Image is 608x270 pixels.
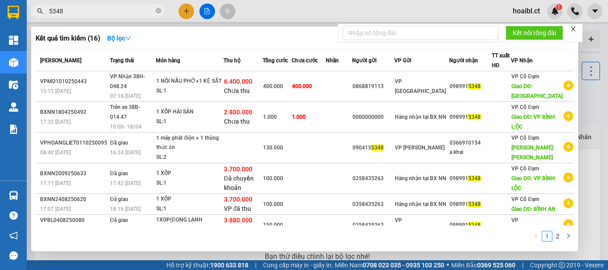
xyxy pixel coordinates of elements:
[9,125,18,134] img: solution-icon
[156,194,223,204] div: 1 XỐP
[40,149,71,156] span: 08:40 [DATE]
[531,231,542,242] li: Previous Page
[450,113,491,122] div: 098991
[395,217,446,233] span: VP [GEOGRAPHIC_DATA]
[110,180,141,186] span: 17:42 [DATE]
[223,57,240,64] span: Thu hộ
[224,205,251,212] span: VP đã thu
[156,8,161,13] span: close-circle
[326,57,339,64] span: Nhãn
[224,78,252,85] span: 6.400.000
[9,251,18,260] span: message
[110,140,128,146] span: Đã giao
[450,221,491,230] div: 098991
[36,34,100,43] h3: Kết quả tìm kiếm ( 16 )
[353,200,394,209] div: 0358435263
[40,169,107,178] div: BXNN2009250633
[156,77,223,86] div: 1 NỒI NẤU PHỞ+1 KỆ SẮT
[468,175,481,181] span: 5348
[511,73,539,80] span: VP Cổ Đạm
[394,57,411,64] span: VP Gửi
[292,114,306,120] span: 1.000
[110,104,140,120] span: Trên xe 38B-014.47
[263,201,283,207] span: 100.000
[506,26,563,40] button: Kết nối tổng đài
[110,93,141,99] span: 07:18 [DATE]
[156,86,223,96] div: SL: 1
[156,178,223,188] div: SL: 1
[468,201,481,207] span: 5348
[511,217,563,233] span: VP [GEOGRAPHIC_DATA]
[156,57,180,64] span: Món hàng
[450,148,491,157] div: a khai
[450,174,491,183] div: 098991
[156,215,223,225] div: 1XOP(ĐONG LẠNH
[552,231,563,242] li: 2
[40,88,71,94] span: 15:12 [DATE]
[224,175,254,191] span: Đã chuyển khoản
[9,36,18,45] img: dashboard-icon
[563,198,573,208] span: plus-circle
[563,142,573,152] span: plus-circle
[534,233,539,238] span: left
[224,165,252,173] span: 3.700.000
[224,87,250,94] span: Chưa thu
[395,114,446,120] span: Hàng nhận tại BX NN
[110,73,145,89] span: VP Nhận 38H-048.24
[110,57,134,64] span: Trạng thái
[542,231,552,242] li: 1
[110,124,142,130] span: 10:00 - 18/04
[263,83,283,89] span: 400.000
[343,26,499,40] input: Nhập số tổng đài
[40,119,71,125] span: 17:32 [DATE]
[110,196,128,202] span: Đã giao
[468,114,481,120] span: 5348
[263,114,277,120] span: 1.000
[450,138,491,148] div: 0366910154
[156,169,223,178] div: 1 XỐP
[156,117,223,127] div: SL: 1
[110,149,141,156] span: 16:34 [DATE]
[156,153,223,162] div: SL: 2
[468,83,481,89] span: 5348
[563,231,574,242] li: Next Page
[352,57,377,64] span: Người gửi
[353,174,394,183] div: 0358435263
[292,83,312,89] span: 400.000
[492,52,510,69] span: TT xuất HĐ
[156,204,223,214] div: SL: 1
[125,35,131,41] span: down
[9,191,18,200] img: warehouse-icon
[156,107,223,117] div: 1 XỐP HẢI SẢN
[40,216,107,225] div: VPBL0408250080
[542,231,552,241] a: 1
[224,196,252,203] span: 3.700.000
[49,6,154,16] input: Tìm tên, số ĐT hoặc mã đơn
[40,195,107,204] div: BXNN2408250620
[110,170,128,177] span: Đã giao
[566,233,571,238] span: right
[511,114,555,130] span: Giao DĐ: VP BÌNH L;ỘC
[40,57,81,64] span: [PERSON_NAME]
[9,80,18,89] img: warehouse-icon
[40,108,107,117] div: BXNN1804250492
[511,57,533,64] span: VP Nhận
[110,217,128,223] span: Đã giao
[224,109,252,116] span: 2.800.000
[40,206,71,212] span: 17:07 [DATE]
[156,133,223,153] div: 1 máy phát điện + 1 thùng thức ăn
[449,57,478,64] span: Người nhận
[9,211,18,220] span: question-circle
[9,58,18,67] img: warehouse-icon
[9,231,18,240] span: notification
[511,135,539,141] span: VP Cổ Đạm
[570,26,576,32] span: close
[450,200,491,209] div: 098991
[37,8,43,14] span: search
[395,145,445,151] span: VP [PERSON_NAME]
[450,82,491,91] div: 098991
[353,221,394,230] div: 0358435263
[353,113,394,122] div: 0000000000
[40,138,107,148] div: VPHOANGLIET0110250095
[156,7,161,16] span: close-circle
